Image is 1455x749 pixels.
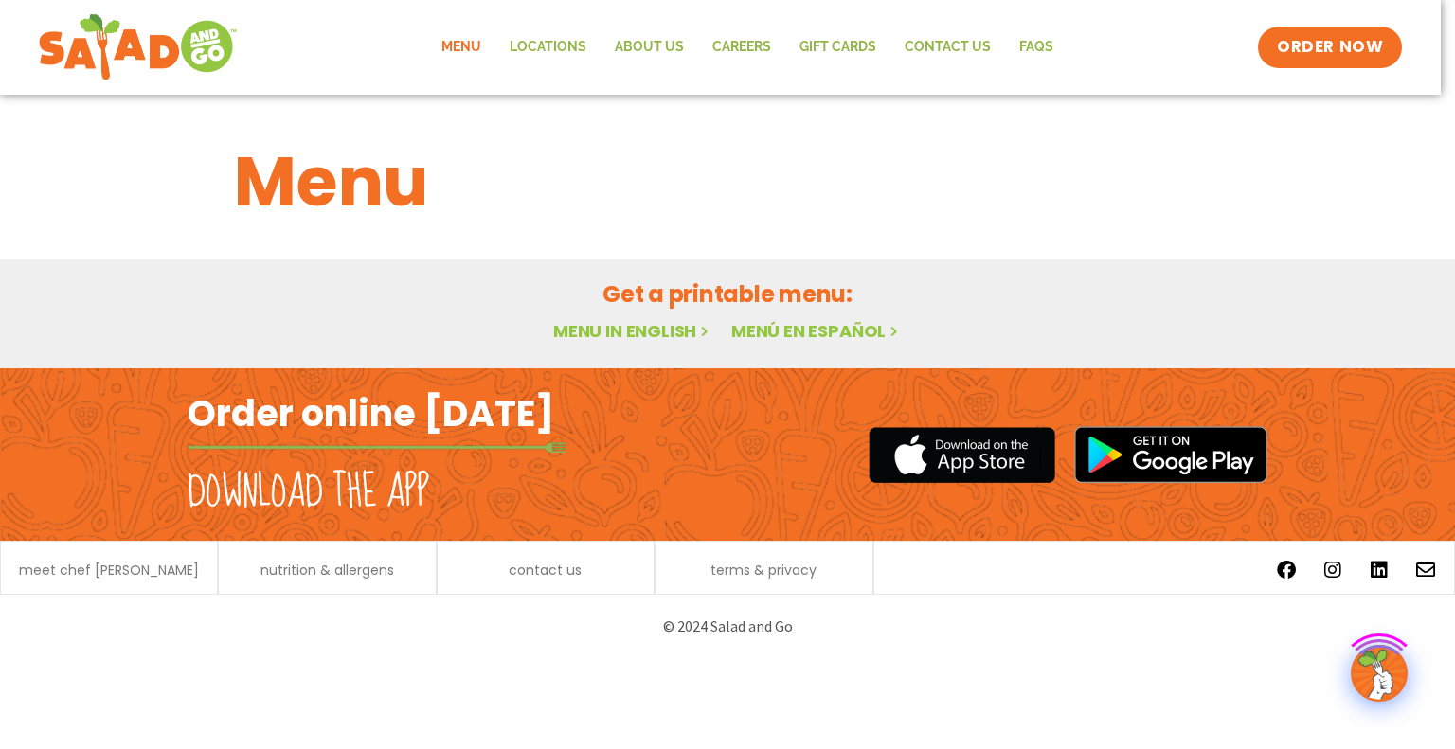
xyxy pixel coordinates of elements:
a: Menu [427,26,495,69]
h2: Order online [DATE] [188,390,554,437]
span: ORDER NOW [1277,36,1383,59]
a: Locations [495,26,601,69]
a: Menu in English [553,319,712,343]
a: meet chef [PERSON_NAME] [19,563,199,577]
img: appstore [869,424,1055,486]
p: © 2024 Salad and Go [197,614,1258,639]
h1: Menu [234,131,1221,233]
a: Careers [698,26,785,69]
h2: Get a printable menu: [234,277,1221,311]
a: About Us [601,26,698,69]
a: Contact Us [890,26,1005,69]
nav: Menu [427,26,1068,69]
a: Menú en español [731,319,902,343]
img: fork [188,442,566,453]
a: terms & privacy [710,563,817,577]
img: new-SAG-logo-768×292 [38,9,238,85]
a: FAQs [1005,26,1068,69]
a: GIFT CARDS [785,26,890,69]
h2: Download the app [188,466,429,519]
a: nutrition & allergens [260,563,394,577]
a: contact us [509,563,582,577]
img: google_play [1074,426,1267,483]
a: ORDER NOW [1258,27,1402,68]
